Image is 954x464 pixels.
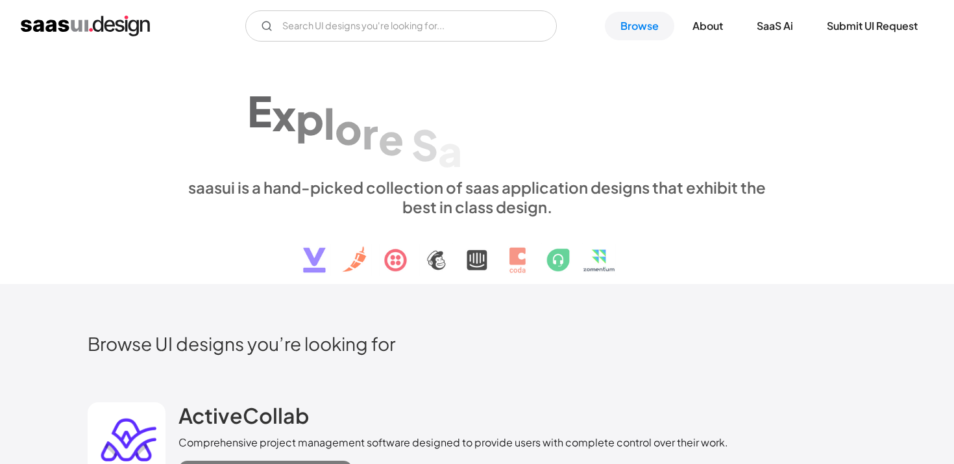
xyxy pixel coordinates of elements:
a: ActiveCollab [178,402,309,435]
a: Submit UI Request [811,12,933,40]
div: p [296,94,324,144]
div: r [362,108,378,158]
input: Search UI designs you're looking for... [245,10,557,42]
h2: Browse UI designs you’re looking for [88,332,866,355]
div: a [438,125,462,175]
a: home [21,16,150,36]
h1: Explore SaaS UI design patterns & interactions. [178,65,776,165]
div: l [324,98,335,148]
a: Browse [605,12,674,40]
div: e [378,113,404,163]
a: About [677,12,739,40]
div: S [411,119,438,169]
div: E [247,86,272,136]
div: Comprehensive project management software designed to provide users with complete control over th... [178,435,728,450]
div: saasui is a hand-picked collection of saas application designs that exhibit the best in class des... [178,177,776,216]
img: text, icon, saas logo [280,216,674,284]
a: SaaS Ai [741,12,809,40]
h2: ActiveCollab [178,402,309,428]
div: o [335,103,362,153]
form: Email Form [245,10,557,42]
div: x [272,89,296,139]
